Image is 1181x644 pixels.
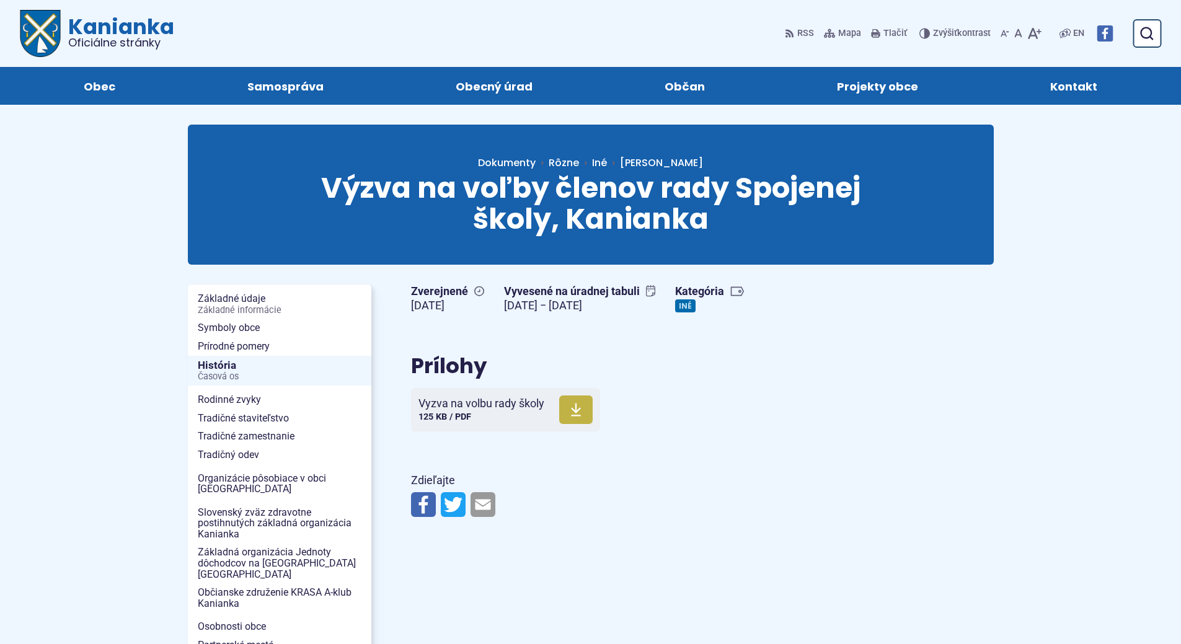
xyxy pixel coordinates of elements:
a: RSS [785,20,816,46]
span: Rodinné zvyky [198,390,361,409]
span: Samospráva [247,67,324,105]
span: Mapa [838,26,861,41]
span: Vyzva na volbu rady školy [418,397,544,410]
span: [PERSON_NAME] [620,156,703,170]
span: Občan [665,67,705,105]
a: [PERSON_NAME] [607,156,703,170]
button: Zväčšiť veľkosť písma [1025,20,1044,46]
span: Občianske združenie KRASA A-klub Kanianka [198,583,361,612]
a: Rodinné zvyky [188,390,371,409]
span: 125 KB / PDF [418,412,471,422]
button: Zvýšiťkontrast [919,20,993,46]
span: Rôzne [549,156,579,170]
a: Tradičné zamestnanie [188,427,371,446]
span: Kontakt [1050,67,1097,105]
a: Organizácie pôsobiace v obci [GEOGRAPHIC_DATA] [188,469,371,498]
span: Kategória [675,285,744,299]
span: kontrast [933,29,991,39]
span: Organizácie pôsobiace v obci [GEOGRAPHIC_DATA] [198,469,361,498]
span: Obecný úrad [456,67,533,105]
a: Občianske združenie KRASA A-klub Kanianka [188,583,371,612]
a: Základná organizácia Jednoty dôchodcov na [GEOGRAPHIC_DATA] [GEOGRAPHIC_DATA] [188,543,371,583]
span: Tradičné staviteľstvo [198,409,361,428]
a: Základné údajeZákladné informácie [188,289,371,319]
span: História [198,356,361,386]
a: Iné [592,156,607,170]
a: Obec [30,67,169,105]
span: RSS [797,26,814,41]
a: Samospráva [193,67,377,105]
a: Mapa [821,20,864,46]
a: Prírodné pomery [188,337,371,356]
a: HistóriaČasová os [188,356,371,386]
h2: Prílohy [411,355,851,377]
span: Tradičné zamestnanie [198,427,361,446]
a: Dokumenty [478,156,549,170]
a: Rôzne [549,156,592,170]
img: Prejsť na Facebook stránku [1097,25,1113,42]
p: Zdieľajte [411,471,851,490]
button: Tlačiť [869,20,909,46]
a: Občan [611,67,759,105]
span: Zverejnené [411,285,484,299]
a: Projekty obce [784,67,972,105]
a: Logo Kanianka, prejsť na domovskú stránku. [20,10,174,57]
span: Základné údaje [198,289,361,319]
figcaption: [DATE] [411,299,484,313]
span: Vyvesené na úradnej tabuli [504,285,656,299]
figcaption: [DATE] − [DATE] [504,299,656,313]
a: Slovenský zväz zdravotne postihnutých základná organizácia Kanianka [188,503,371,544]
span: Tlačiť [883,29,907,39]
span: Slovenský zväz zdravotne postihnutých základná organizácia Kanianka [198,503,361,544]
a: Tradičný odev [188,446,371,464]
span: Obec [84,67,115,105]
a: Iné [675,299,696,312]
a: Tradičné staviteľstvo [188,409,371,428]
img: Prejsť na domovskú stránku [20,10,61,57]
a: Symboly obce [188,319,371,337]
a: Obecný úrad [402,67,586,105]
a: Osobnosti obce [188,617,371,636]
span: Prírodné pomery [198,337,361,356]
span: Tradičný odev [198,446,361,464]
span: Dokumenty [478,156,536,170]
span: Symboly obce [198,319,361,337]
span: Oficiálne stránky [68,37,174,48]
a: Vyzva na volbu rady školy 125 KB / PDF [411,388,600,431]
button: Zmenšiť veľkosť písma [998,20,1012,46]
img: Zdieľať na Facebooku [411,492,436,517]
span: Výzva na voľby členov rady Spojenej školy, Kanianka [321,168,860,239]
span: Základné informácie [198,306,361,315]
img: Zdieľať na Twitteri [441,492,466,517]
span: Zvýšiť [933,28,957,38]
a: Kontakt [997,67,1151,105]
span: Základná organizácia Jednoty dôchodcov na [GEOGRAPHIC_DATA] [GEOGRAPHIC_DATA] [198,543,361,583]
span: Osobnosti obce [198,617,361,636]
span: Časová os [198,372,361,382]
button: Nastaviť pôvodnú veľkosť písma [1012,20,1025,46]
img: Zdieľať e-mailom [471,492,495,517]
span: EN [1073,26,1084,41]
span: Kanianka [61,16,174,48]
span: Projekty obce [837,67,918,105]
a: EN [1071,26,1087,41]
